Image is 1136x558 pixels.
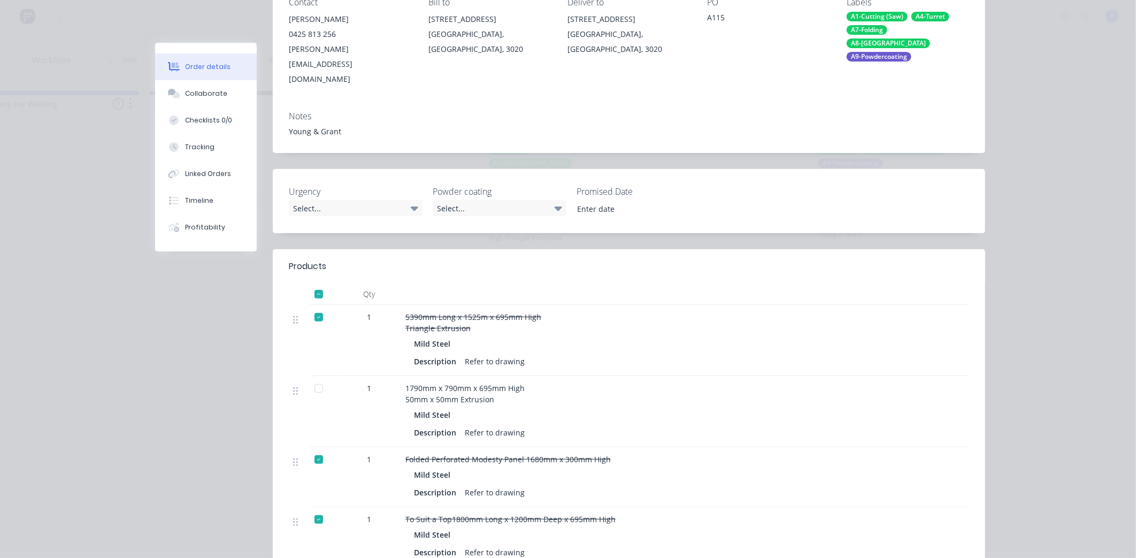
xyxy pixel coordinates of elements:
div: Refer to drawing [460,425,529,440]
label: Urgency [289,185,423,198]
div: A4-Turret [911,12,949,21]
div: Mild Steel [414,407,455,423]
div: Linked Orders [185,169,231,179]
span: 1 [367,514,371,525]
div: 0425 813 256 [289,27,411,42]
div: A8-[GEOGRAPHIC_DATA] [847,39,930,48]
div: Refer to drawing [460,354,529,369]
div: [PERSON_NAME][EMAIL_ADDRESS][DOMAIN_NAME] [289,42,411,87]
div: Profitability [185,223,225,232]
button: Collaborate [155,80,257,107]
div: Products [289,260,326,273]
div: Description [414,354,460,369]
span: 1790mm x 790mm x 695mm High 50mm x 50mm Extrusion [405,383,525,404]
span: Folded Perforated Modesty Panel 1680mm x 300mm High [405,454,611,464]
div: Select... [289,200,423,216]
button: Tracking [155,134,257,160]
div: [PERSON_NAME] [289,12,411,27]
div: [STREET_ADDRESS][GEOGRAPHIC_DATA], [GEOGRAPHIC_DATA], 3020 [568,12,690,57]
div: Checklists 0/0 [185,116,232,125]
div: A9-Powdercoating [847,52,911,62]
input: Enter date [570,201,703,217]
div: [STREET_ADDRESS] [428,12,551,27]
div: Description [414,485,460,500]
div: Timeline [185,196,213,205]
div: Qty [337,284,401,305]
div: A7-Folding [847,25,887,35]
span: 1 [367,311,371,323]
button: Timeline [155,187,257,214]
div: [STREET_ADDRESS] [568,12,690,27]
label: Promised Date [577,185,710,198]
div: Collaborate [185,89,227,98]
div: A115 [707,12,830,27]
span: 1 [367,383,371,394]
div: A1-Cutting (Saw) [847,12,908,21]
button: Profitability [155,214,257,241]
div: Order details [185,62,231,72]
div: Select... [433,200,566,216]
button: Order details [155,53,257,80]
div: Tracking [185,142,214,152]
div: Notes [289,111,969,121]
span: 5390mm Long x 1525m x 695mm High Triangle Extrusion [405,312,541,333]
div: Refer to drawing [460,485,529,500]
div: [GEOGRAPHIC_DATA], [GEOGRAPHIC_DATA], 3020 [428,27,551,57]
div: Mild Steel [414,336,455,351]
div: Young & Grant [289,126,969,137]
div: [GEOGRAPHIC_DATA], [GEOGRAPHIC_DATA], 3020 [568,27,690,57]
span: 1 [367,454,371,465]
div: Mild Steel [414,527,455,542]
div: [STREET_ADDRESS][GEOGRAPHIC_DATA], [GEOGRAPHIC_DATA], 3020 [428,12,551,57]
div: [PERSON_NAME]0425 813 256[PERSON_NAME][EMAIL_ADDRESS][DOMAIN_NAME] [289,12,411,87]
div: Description [414,425,460,440]
label: Powder coating [433,185,566,198]
button: Checklists 0/0 [155,107,257,134]
button: Linked Orders [155,160,257,187]
div: Mild Steel [414,467,455,483]
span: To Suit a Top1800mm Long x 1200mm Deep x 695mm High [405,514,616,524]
